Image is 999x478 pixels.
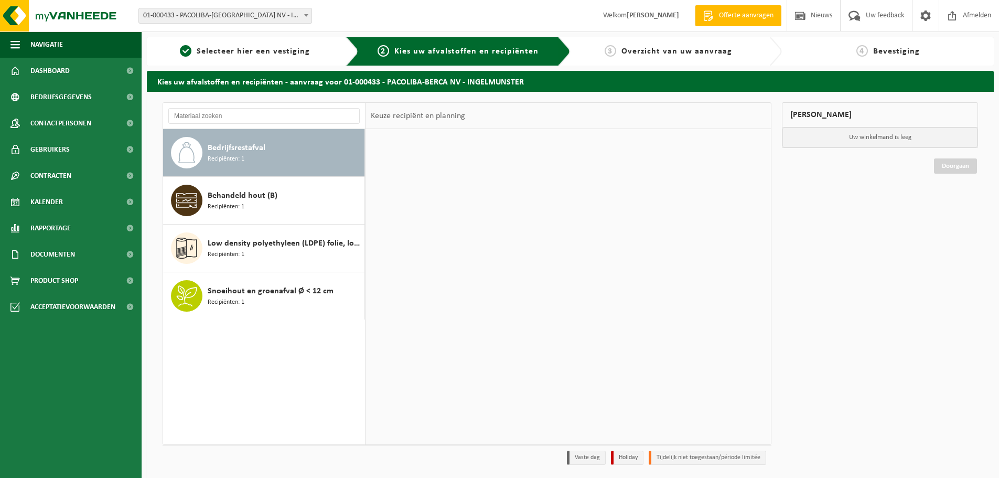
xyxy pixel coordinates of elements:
[782,128,977,147] p: Uw winkelmand is leeg
[621,47,732,56] span: Overzicht van uw aanvraag
[30,189,63,215] span: Kalender
[695,5,781,26] a: Offerte aanvragen
[180,45,191,57] span: 1
[30,31,63,58] span: Navigatie
[934,158,977,174] a: Doorgaan
[366,103,470,129] div: Keuze recipiënt en planning
[30,268,78,294] span: Product Shop
[208,250,244,260] span: Recipiënten: 1
[30,294,115,320] span: Acceptatievoorwaarden
[163,177,365,225] button: Behandeld hout (B) Recipiënten: 1
[30,163,71,189] span: Contracten
[208,298,244,307] span: Recipiënten: 1
[163,129,365,177] button: Bedrijfsrestafval Recipiënten: 1
[394,47,539,56] span: Kies uw afvalstoffen en recipiënten
[163,272,365,320] button: Snoeihout en groenafval Ø < 12 cm Recipiënten: 1
[152,45,338,58] a: 1Selecteer hier een vestiging
[30,215,71,241] span: Rapportage
[138,8,312,24] span: 01-000433 - PACOLIBA-BERCA NV - INGELMUNSTER
[208,189,277,202] span: Behandeld hout (B)
[208,154,244,164] span: Recipiënten: 1
[30,84,92,110] span: Bedrijfsgegevens
[567,451,606,465] li: Vaste dag
[605,45,616,57] span: 3
[856,45,868,57] span: 4
[649,451,766,465] li: Tijdelijk niet toegestaan/période limitée
[782,102,978,128] div: [PERSON_NAME]
[163,225,365,272] button: Low density polyethyleen (LDPE) folie, los, gekleurd Recipiënten: 1
[30,241,75,268] span: Documenten
[139,8,311,23] span: 01-000433 - PACOLIBA-BERCA NV - INGELMUNSTER
[147,71,994,91] h2: Kies uw afvalstoffen en recipiënten - aanvraag voor 01-000433 - PACOLIBA-BERCA NV - INGELMUNSTER
[208,285,334,298] span: Snoeihout en groenafval Ø < 12 cm
[30,136,70,163] span: Gebruikers
[197,47,310,56] span: Selecteer hier een vestiging
[208,202,244,212] span: Recipiënten: 1
[208,142,265,154] span: Bedrijfsrestafval
[716,10,776,21] span: Offerte aanvragen
[873,47,920,56] span: Bevestiging
[208,237,362,250] span: Low density polyethyleen (LDPE) folie, los, gekleurd
[627,12,679,19] strong: [PERSON_NAME]
[168,108,360,124] input: Materiaal zoeken
[611,451,643,465] li: Holiday
[30,110,91,136] span: Contactpersonen
[378,45,389,57] span: 2
[30,58,70,84] span: Dashboard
